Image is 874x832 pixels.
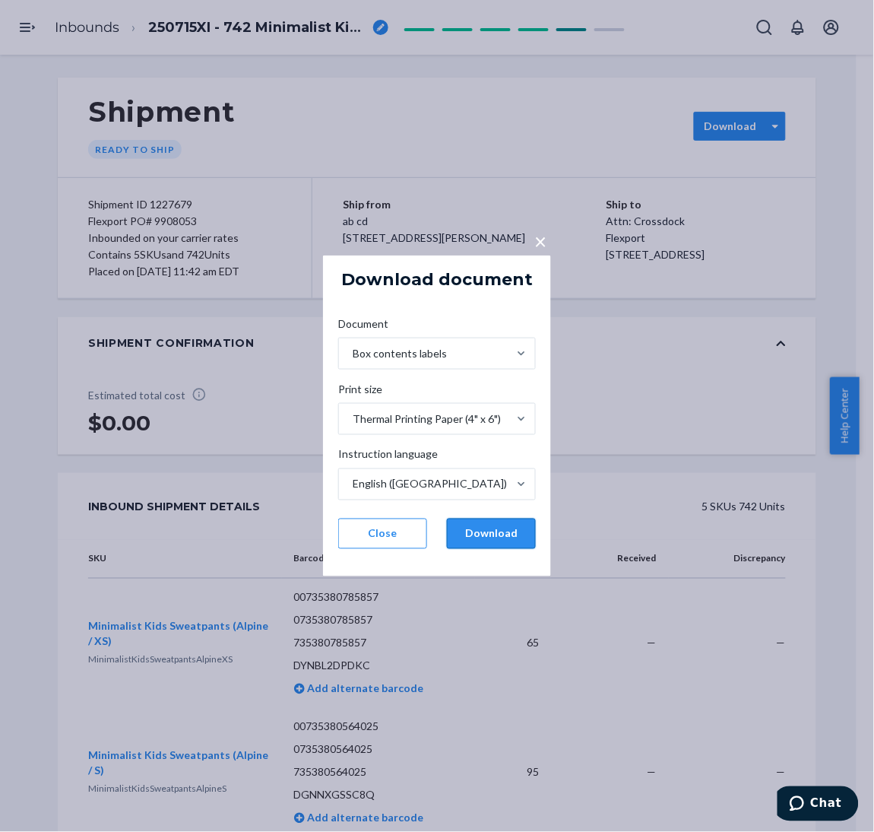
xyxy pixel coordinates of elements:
span: × [534,228,546,254]
button: Close [338,519,427,549]
input: DocumentBox contents labels [351,346,353,361]
input: Print sizeThermal Printing Paper (4" x 6") [351,411,353,427]
iframe: Opens a widget where you can chat to one of our agents [777,786,859,824]
span: Instruction language [338,447,438,468]
div: Box contents labels [353,346,447,361]
h5: Download document [341,271,533,289]
div: English ([GEOGRAPHIC_DATA]) [353,477,507,492]
input: Instruction languageEnglish ([GEOGRAPHIC_DATA]) [351,477,353,492]
div: Thermal Printing Paper (4" x 6") [353,411,501,427]
span: Print size [338,382,382,403]
button: Download [447,519,536,549]
span: Document [338,316,388,338]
